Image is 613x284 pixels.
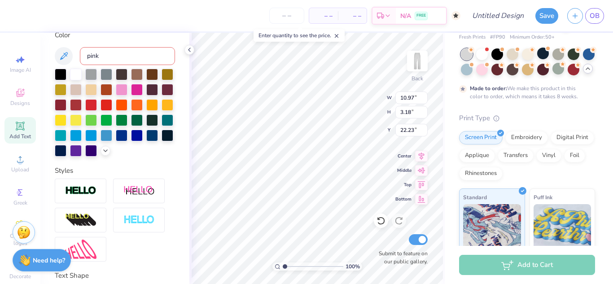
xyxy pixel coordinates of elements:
div: Back [412,74,423,83]
strong: Made to order: [470,85,507,92]
span: Image AI [10,66,31,74]
span: Add Text [9,133,31,140]
label: Submit to feature on our public gallery. [374,249,428,266]
span: Fresh Prints [459,34,486,41]
span: Bottom [395,196,412,202]
input: Untitled Design [465,7,531,25]
span: Upload [11,166,29,173]
span: Puff Ink [534,192,552,202]
div: Enter quantity to see the price. [254,29,345,42]
div: Styles [55,166,175,176]
span: OB [590,11,600,21]
span: Greek [13,199,27,206]
span: – – [315,11,333,21]
span: 100 % [346,262,360,271]
span: Minimum Order: 50 + [510,34,555,41]
div: Vinyl [536,149,561,162]
span: Center [395,153,412,159]
a: OB [585,8,604,24]
span: FREE [416,13,426,19]
img: Back [408,52,426,70]
span: – – [343,11,361,21]
div: Foil [564,149,585,162]
div: We make this product in this color to order, which means it takes 8 weeks. [470,84,580,100]
div: Color [55,30,175,40]
img: Free Distort [65,240,96,259]
input: – – [269,8,304,24]
img: Negative Space [123,215,155,225]
button: Save [535,8,558,24]
div: Screen Print [459,131,503,144]
span: Middle [395,167,412,174]
div: Digital Print [551,131,594,144]
span: Clipart & logos [4,232,36,247]
span: Decorate [9,273,31,280]
span: # FP90 [490,34,505,41]
input: e.g. 7428 c [80,47,175,65]
div: Print Type [459,113,595,123]
div: Applique [459,149,495,162]
div: Text Shape [55,271,175,281]
div: Embroidery [505,131,548,144]
span: Designs [10,100,30,107]
strong: Need help? [33,256,65,265]
img: 3d Illusion [65,213,96,227]
img: Stroke [65,186,96,196]
div: Rhinestones [459,167,503,180]
img: Puff Ink [534,204,591,249]
img: Shadow [123,185,155,197]
span: Top [395,182,412,188]
span: N/A [400,11,411,21]
span: Standard [463,192,487,202]
img: Standard [463,204,521,249]
div: Transfers [498,149,534,162]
